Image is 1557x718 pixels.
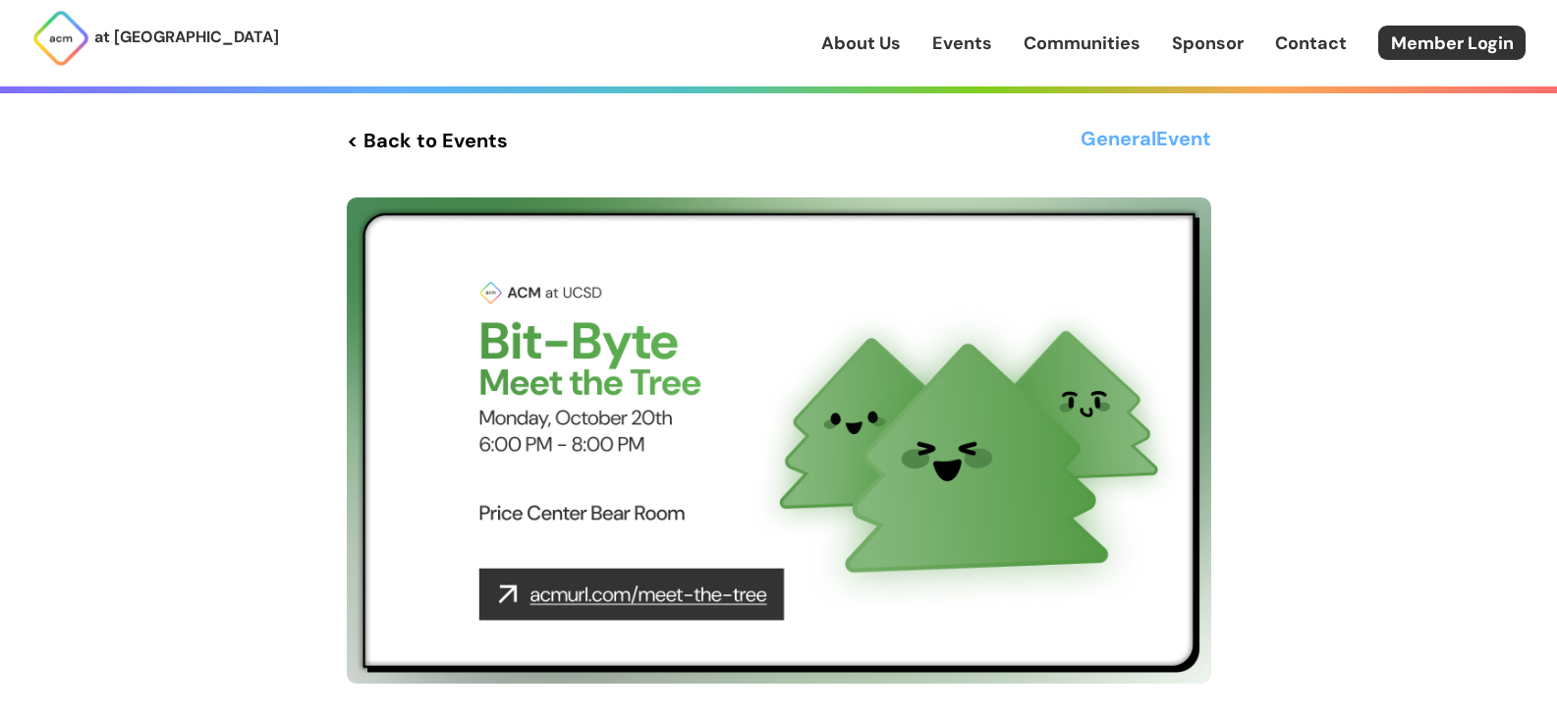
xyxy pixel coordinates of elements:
img: ACM Logo [31,9,90,68]
a: About Us [821,30,901,56]
a: Contact [1275,30,1347,56]
a: Sponsor [1172,30,1244,56]
h3: General Event [1081,123,1211,158]
a: < Back to Events [347,123,508,158]
a: Events [932,30,992,56]
a: Communities [1024,30,1140,56]
p: at [GEOGRAPHIC_DATA] [94,25,279,50]
a: Member Login [1378,26,1526,60]
a: at [GEOGRAPHIC_DATA] [31,9,279,68]
img: Event Cover Photo [347,197,1211,684]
